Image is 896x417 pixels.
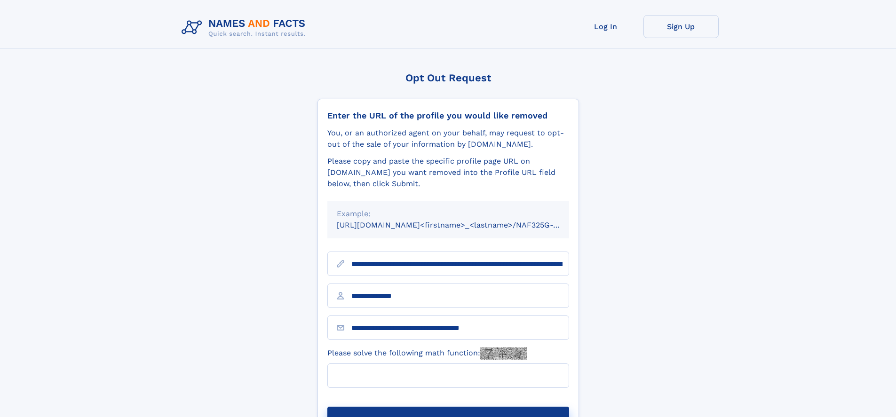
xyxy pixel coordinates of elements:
[327,110,569,121] div: Enter the URL of the profile you would like removed
[643,15,719,38] a: Sign Up
[337,208,560,220] div: Example:
[327,156,569,189] div: Please copy and paste the specific profile page URL on [DOMAIN_NAME] you want removed into the Pr...
[337,220,587,229] small: [URL][DOMAIN_NAME]<firstname>_<lastname>/NAF325G-xxxxxxxx
[327,347,527,360] label: Please solve the following math function:
[568,15,643,38] a: Log In
[327,127,569,150] div: You, or an authorized agent on your behalf, may request to opt-out of the sale of your informatio...
[178,15,313,40] img: Logo Names and Facts
[317,72,579,84] div: Opt Out Request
